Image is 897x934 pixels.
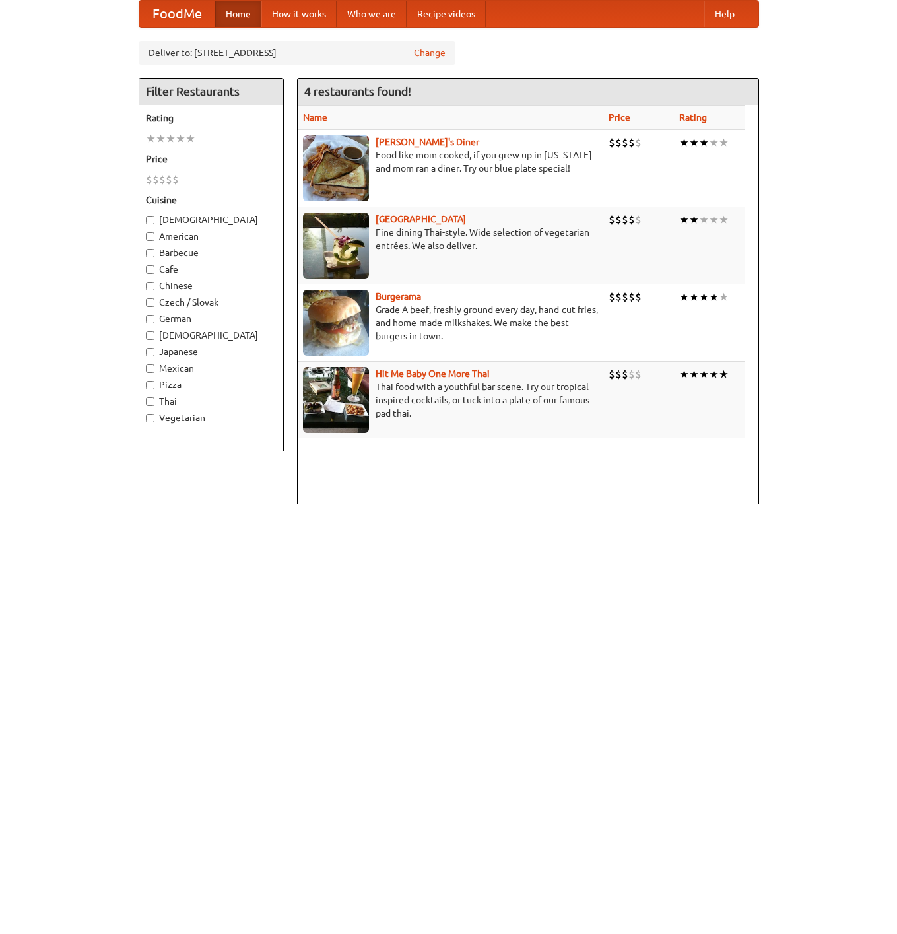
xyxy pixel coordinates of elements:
[303,290,369,356] img: burgerama.jpg
[304,85,411,98] ng-pluralize: 4 restaurants found!
[303,367,369,433] img: babythai.jpg
[635,213,642,227] li: $
[166,131,176,146] li: ★
[628,213,635,227] li: $
[303,380,599,420] p: Thai food with a youthful bar scene. Try our tropical inspired cocktails, or tuck into a plate of...
[215,1,261,27] a: Home
[719,135,729,150] li: ★
[146,348,154,356] input: Japanese
[622,290,628,304] li: $
[376,368,490,379] a: Hit Me Baby One More Thai
[622,135,628,150] li: $
[615,290,622,304] li: $
[609,135,615,150] li: $
[176,131,185,146] li: ★
[146,112,277,125] h5: Rating
[679,290,689,304] li: ★
[303,149,599,175] p: Food like mom cooked, if you grew up in [US_STATE] and mom ran a diner. Try our blue plate special!
[376,137,479,147] a: [PERSON_NAME]'s Diner
[679,135,689,150] li: ★
[146,232,154,241] input: American
[146,193,277,207] h5: Cuisine
[152,172,159,187] li: $
[615,135,622,150] li: $
[303,135,369,201] img: sallys.jpg
[146,230,277,243] label: American
[699,213,709,227] li: ★
[689,367,699,382] li: ★
[146,172,152,187] li: $
[146,152,277,166] h5: Price
[699,290,709,304] li: ★
[679,213,689,227] li: ★
[628,135,635,150] li: $
[146,331,154,340] input: [DEMOGRAPHIC_DATA]
[146,298,154,307] input: Czech / Slovak
[635,135,642,150] li: $
[635,290,642,304] li: $
[146,378,277,391] label: Pizza
[172,172,179,187] li: $
[146,395,277,408] label: Thai
[146,345,277,358] label: Japanese
[376,291,421,302] a: Burgerama
[146,296,277,309] label: Czech / Slovak
[414,46,446,59] a: Change
[622,367,628,382] li: $
[146,364,154,373] input: Mexican
[146,312,277,325] label: German
[609,290,615,304] li: $
[689,213,699,227] li: ★
[146,249,154,257] input: Barbecue
[146,279,277,292] label: Chinese
[146,362,277,375] label: Mexican
[146,213,277,226] label: [DEMOGRAPHIC_DATA]
[156,131,166,146] li: ★
[719,367,729,382] li: ★
[146,216,154,224] input: [DEMOGRAPHIC_DATA]
[622,213,628,227] li: $
[146,414,154,422] input: Vegetarian
[407,1,486,27] a: Recipe videos
[146,282,154,290] input: Chinese
[376,214,466,224] a: [GEOGRAPHIC_DATA]
[146,265,154,274] input: Cafe
[146,411,277,424] label: Vegetarian
[146,263,277,276] label: Cafe
[689,290,699,304] li: ★
[679,112,707,123] a: Rating
[146,131,156,146] li: ★
[139,79,283,105] h4: Filter Restaurants
[709,213,719,227] li: ★
[609,367,615,382] li: $
[139,1,215,27] a: FoodMe
[628,367,635,382] li: $
[303,303,599,343] p: Grade A beef, freshly ground every day, hand-cut fries, and home-made milkshakes. We make the bes...
[699,135,709,150] li: ★
[689,135,699,150] li: ★
[709,367,719,382] li: ★
[679,367,689,382] li: ★
[166,172,172,187] li: $
[615,213,622,227] li: $
[159,172,166,187] li: $
[699,367,709,382] li: ★
[146,329,277,342] label: [DEMOGRAPHIC_DATA]
[146,381,154,389] input: Pizza
[635,367,642,382] li: $
[704,1,745,27] a: Help
[709,135,719,150] li: ★
[719,213,729,227] li: ★
[303,213,369,279] img: satay.jpg
[185,131,195,146] li: ★
[303,226,599,252] p: Fine dining Thai-style. Wide selection of vegetarian entrées. We also deliver.
[337,1,407,27] a: Who we are
[261,1,337,27] a: How it works
[146,246,277,259] label: Barbecue
[719,290,729,304] li: ★
[303,112,327,123] a: Name
[709,290,719,304] li: ★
